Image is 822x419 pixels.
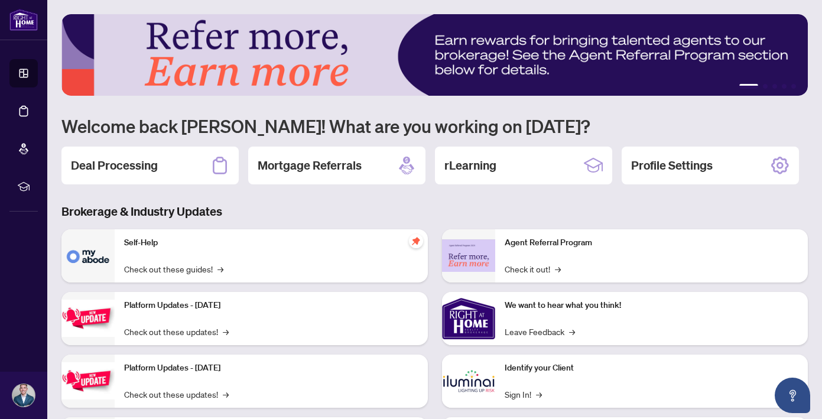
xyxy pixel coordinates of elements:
img: Slide 0 [61,14,808,96]
a: Check out these updates!→ [124,325,229,338]
p: Platform Updates - [DATE] [124,299,418,312]
h2: Deal Processing [71,157,158,174]
p: Platform Updates - [DATE] [124,362,418,375]
p: Identify your Client [505,362,799,375]
button: 4 [782,84,787,89]
button: 1 [739,84,758,89]
span: → [217,262,223,275]
span: pushpin [409,234,423,248]
h2: Mortgage Referrals [258,157,362,174]
a: Check out these guides!→ [124,262,223,275]
h3: Brokerage & Industry Updates [61,203,808,220]
img: Identify your Client [442,355,495,408]
img: Platform Updates - July 8, 2025 [61,362,115,399]
p: Self-Help [124,236,418,249]
button: 2 [763,84,768,89]
h2: rLearning [444,157,496,174]
span: → [536,388,542,401]
h2: Profile Settings [631,157,713,174]
a: Sign In!→ [505,388,542,401]
img: We want to hear what you think! [442,292,495,345]
img: logo [9,9,38,31]
img: Agent Referral Program [442,239,495,272]
img: Platform Updates - July 21, 2025 [61,300,115,337]
span: → [555,262,561,275]
img: Self-Help [61,229,115,282]
a: Check out these updates!→ [124,388,229,401]
button: 5 [791,84,796,89]
p: We want to hear what you think! [505,299,799,312]
a: Check it out!→ [505,262,561,275]
img: Profile Icon [12,384,35,407]
h1: Welcome back [PERSON_NAME]! What are you working on [DATE]? [61,115,808,137]
button: Open asap [775,378,810,413]
span: → [223,325,229,338]
span: → [223,388,229,401]
a: Leave Feedback→ [505,325,575,338]
p: Agent Referral Program [505,236,799,249]
span: → [569,325,575,338]
button: 3 [772,84,777,89]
